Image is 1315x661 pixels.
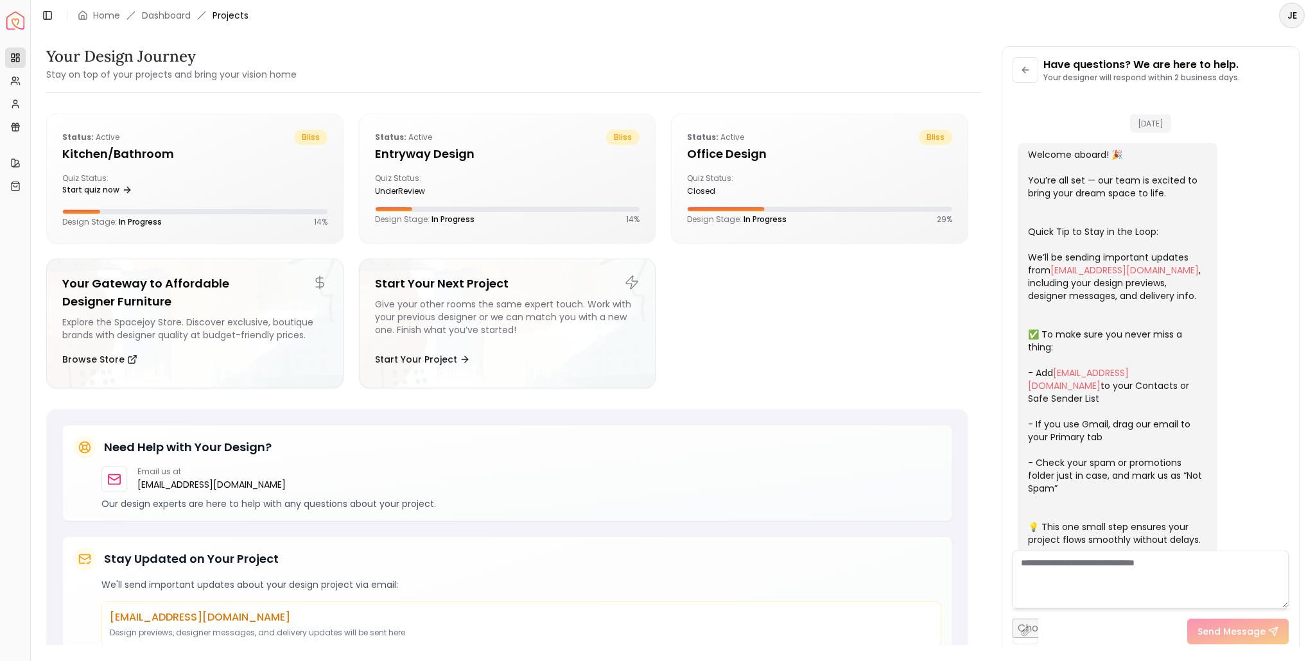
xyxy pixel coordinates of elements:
[375,275,640,293] h5: Start Your Next Project
[142,9,191,22] a: Dashboard
[375,130,432,145] p: active
[62,347,137,372] button: Browse Store
[314,217,327,227] p: 14 %
[1050,264,1199,277] a: [EMAIL_ADDRESS][DOMAIN_NAME]
[1043,57,1240,73] p: Have questions? We are here to help.
[46,46,297,67] h3: Your Design Journey
[62,275,327,311] h5: Your Gateway to Affordable Designer Furniture
[104,438,272,456] h5: Need Help with Your Design?
[687,186,814,196] div: closed
[626,214,640,225] p: 14 %
[110,610,933,625] p: [EMAIL_ADDRESS][DOMAIN_NAME]
[375,347,470,372] button: Start Your Project
[46,68,297,81] small: Stay on top of your projects and bring your vision home
[62,132,94,142] b: Status:
[119,216,162,227] span: In Progress
[744,214,787,225] span: In Progress
[46,259,344,388] a: Your Gateway to Affordable Designer FurnitureExplore the Spacejoy Store. Discover exclusive, bout...
[6,12,24,30] a: Spacejoy
[137,477,286,492] a: [EMAIL_ADDRESS][DOMAIN_NAME]
[919,130,952,145] span: bliss
[687,145,952,163] h5: Office design
[101,497,941,510] p: Our design experts are here to help with any questions about your project.
[101,578,941,591] p: We'll send important updates about your design project via email:
[687,132,718,142] b: Status:
[375,186,502,196] div: underReview
[62,217,162,227] p: Design Stage:
[359,259,656,388] a: Start Your Next ProjectGive your other rooms the same expert touch. Work with your previous desig...
[375,145,640,163] h5: entryway design
[687,214,787,225] p: Design Stage:
[62,316,327,341] div: Explore the Spacejoy Store. Discover exclusive, boutique brands with designer quality at budget-f...
[78,9,248,22] nav: breadcrumb
[213,9,248,22] span: Projects
[606,130,640,145] span: bliss
[62,173,189,199] div: Quiz Status:
[110,628,933,638] p: Design previews, designer messages, and delivery updates will be sent here
[1130,114,1171,133] span: [DATE]
[375,214,475,225] p: Design Stage:
[375,132,406,142] b: Status:
[62,130,119,145] p: active
[687,173,814,196] div: Quiz Status:
[431,214,475,225] span: In Progress
[1043,73,1240,83] p: Your designer will respond within 2 business days.
[294,130,327,145] span: bliss
[137,467,286,477] p: Email us at
[375,173,502,196] div: Quiz Status:
[687,130,744,145] p: active
[1279,3,1305,28] button: JE
[104,550,279,568] h5: Stay Updated on Your Project
[937,214,952,225] p: 29 %
[1028,366,1129,392] a: [EMAIL_ADDRESS][DOMAIN_NAME]
[1280,4,1303,27] span: JE
[93,9,120,22] a: Home
[62,145,327,163] h5: Kitchen/Bathroom
[6,12,24,30] img: Spacejoy Logo
[375,298,640,341] div: Give your other rooms the same expert touch. Work with your previous designer or we can match you...
[62,181,132,199] a: Start quiz now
